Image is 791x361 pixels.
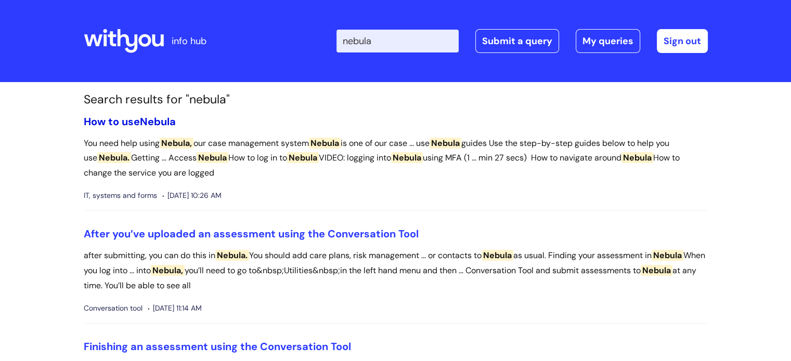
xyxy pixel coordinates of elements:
[336,30,459,52] input: Search
[657,29,708,53] a: Sign out
[430,138,461,149] span: Nebula
[84,302,142,315] span: Conversation tool
[576,29,640,53] a: My queries
[641,265,672,276] span: Nebula
[215,250,249,261] span: Nebula.
[84,248,708,293] p: after submitting, you can do this in You should add care plans, risk management ... or contacts t...
[84,189,157,202] span: IT, systems and forms
[84,340,351,353] a: Finishing an assessment using the Conversation Tool
[97,152,131,163] span: Nebula.
[162,189,222,202] span: [DATE] 10:26 AM
[84,115,176,128] a: How to useNebula
[151,265,185,276] span: Nebula,
[287,152,319,163] span: Nebula
[336,29,708,53] div: | -
[482,250,513,261] span: Nebula
[148,302,202,315] span: [DATE] 11:14 AM
[309,138,341,149] span: Nebula
[160,138,193,149] span: Nebula,
[84,92,708,107] h1: Search results for "nebula"
[197,152,228,163] span: Nebula
[621,152,653,163] span: Nebula
[84,227,419,240] a: After you’ve uploaded an assessment using the Conversation Tool
[172,33,206,49] p: info hub
[475,29,559,53] a: Submit a query
[652,250,683,261] span: Nebula
[84,136,708,181] p: You need help using our case management system is one of our case ... use guides Use the step-by-...
[391,152,423,163] span: Nebula
[140,115,176,128] span: Nebula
